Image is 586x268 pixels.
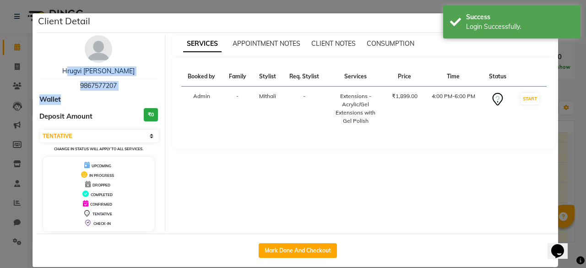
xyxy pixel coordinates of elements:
span: APPOINTMENT NOTES [233,39,300,48]
span: CLIENT NOTES [311,39,356,48]
th: Status [483,67,513,87]
th: Time [424,67,482,87]
th: Stylist [253,67,282,87]
td: 4:00 PM-6:00 PM [424,87,482,131]
th: Family [222,67,252,87]
th: Price [385,67,424,87]
span: 9867577207 [80,82,117,90]
td: - [282,87,326,131]
span: COMPLETED [91,192,113,197]
th: Booked by [181,67,222,87]
div: Login Successfully. [466,22,574,32]
td: - [222,87,252,131]
td: Admin [181,87,222,131]
span: CONFIRMED [90,202,112,207]
h5: Client Detail [38,14,90,28]
span: CHECK-IN [93,221,111,226]
span: IN PROGRESS [89,173,114,178]
div: Extensions - Acrylic/Gel Extensions with Gel Polish [331,92,379,125]
button: START [521,93,539,104]
a: Hrugvi [PERSON_NAME] [62,67,135,75]
span: DROPPED [92,183,110,187]
span: SERVICES [183,36,222,52]
th: Req. Stylist [282,67,326,87]
iframe: chat widget [548,231,577,259]
th: Services [326,67,385,87]
span: CONSUMPTION [367,39,414,48]
span: UPCOMING [92,164,111,168]
div: Success [466,12,574,22]
h3: ₹0 [144,108,158,121]
small: Change in status will apply to all services. [54,147,143,151]
span: Wallet [39,94,61,105]
span: Mithali [259,93,276,99]
img: avatar [85,35,112,63]
span: Deposit Amount [39,111,92,122]
span: TENTATIVE [92,212,112,216]
button: Mark Done And Checkout [259,243,337,258]
div: ₹1,899.00 [391,92,419,100]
